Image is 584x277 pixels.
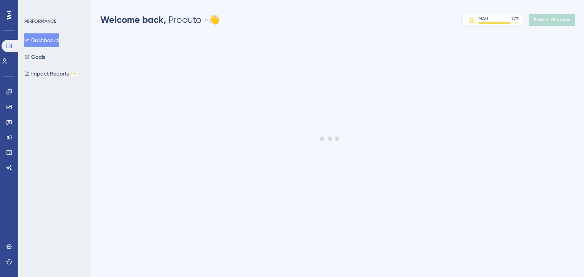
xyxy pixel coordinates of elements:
[24,50,45,64] button: Goals
[24,67,77,80] button: Impact ReportsBETA
[24,33,59,47] button: Dashboard
[70,72,77,76] div: BETA
[478,16,488,22] div: MAU
[534,17,570,23] span: Publish Changes
[100,14,166,25] span: Welcome back,
[511,16,519,22] div: 77 %
[24,18,56,24] div: PERFORMANCE
[100,14,220,26] div: Produto - 👋
[529,14,575,26] button: Publish Changes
